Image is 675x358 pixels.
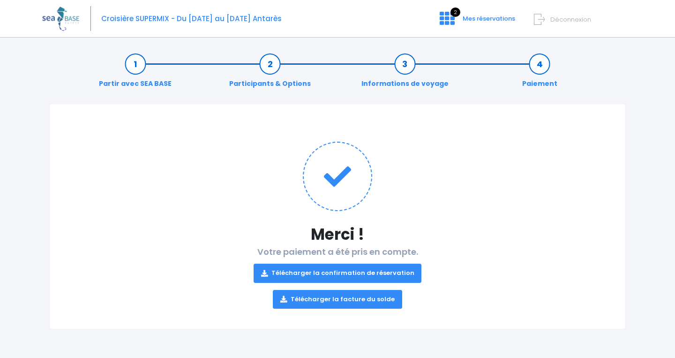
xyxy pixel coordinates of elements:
a: 2 Mes réservations [432,17,521,26]
span: Déconnexion [550,15,591,24]
a: Paiement [517,59,562,89]
span: Mes réservations [463,14,515,23]
a: Informations de voyage [357,59,453,89]
h1: Merci ! [68,225,607,244]
h2: Votre paiement a été pris en compte. [68,247,607,309]
a: Participants & Options [225,59,315,89]
span: Croisière SUPERMIX - Du [DATE] au [DATE] Antarès [101,14,282,23]
span: 2 [450,8,460,17]
a: Télécharger la confirmation de réservation [254,264,422,282]
a: Télécharger la facture du solde [273,290,402,309]
a: Partir avec SEA BASE [94,59,176,89]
